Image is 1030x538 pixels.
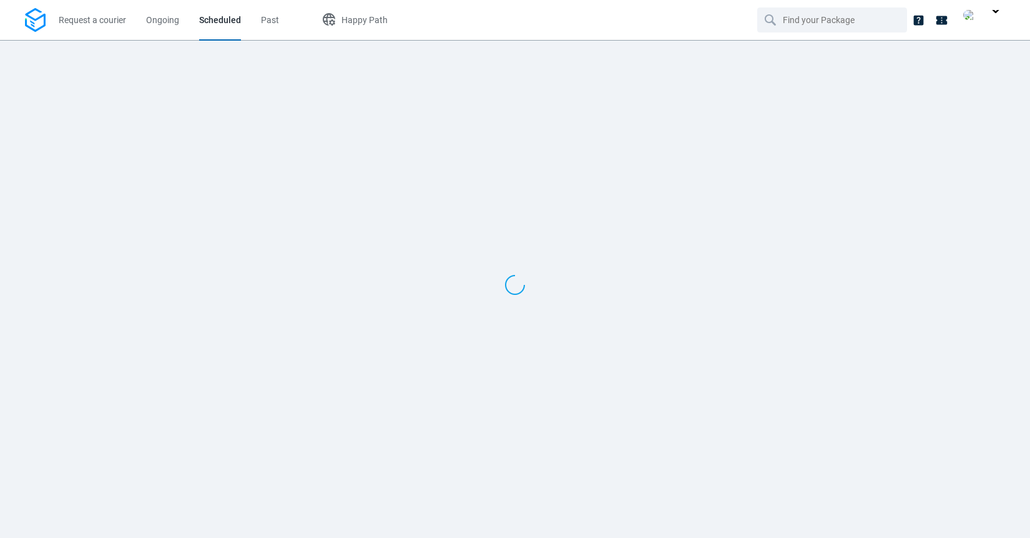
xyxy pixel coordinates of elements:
span: Scheduled [199,15,241,25]
img: Client [963,10,985,20]
span: Past [261,15,279,25]
span: Request a courier [59,15,126,25]
img: Logo [25,8,46,32]
span: Happy Path [341,15,388,25]
img: Spinner [505,275,525,295]
input: Find your Package [783,8,884,32]
span: Ongoing [146,15,179,25]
